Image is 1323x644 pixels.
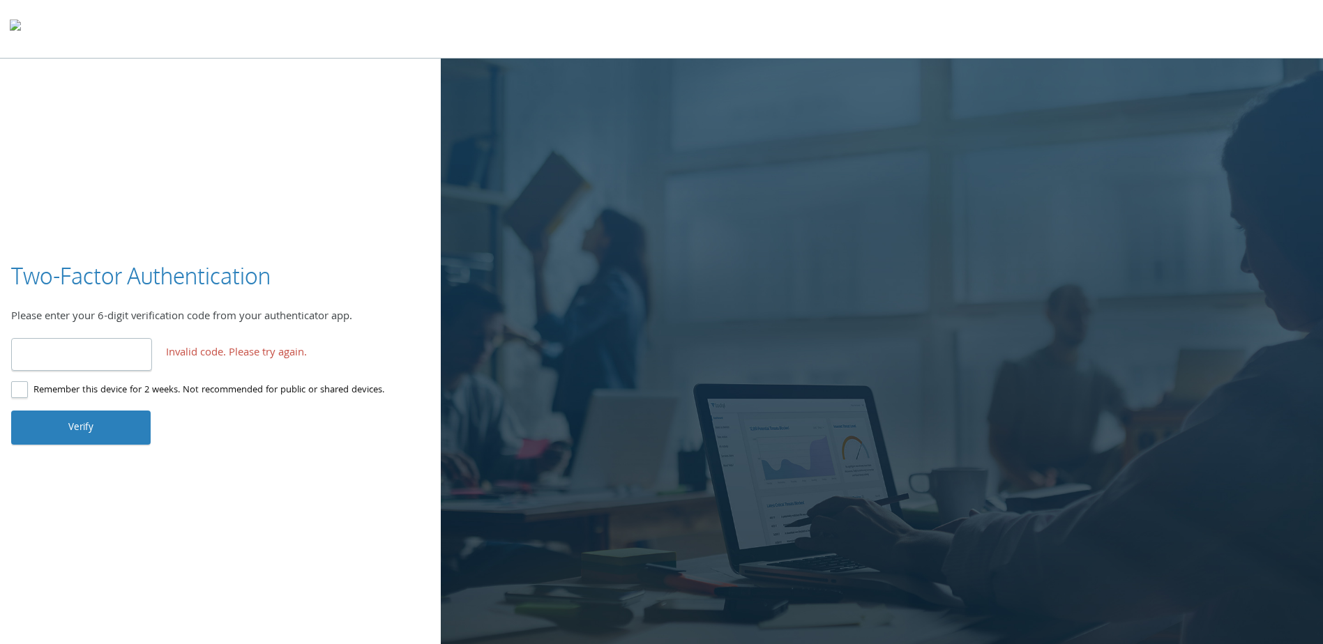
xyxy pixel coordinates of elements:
h3: Two-Factor Authentication [11,261,271,292]
span: Invalid code. Please try again. [166,345,307,363]
img: todyl-logo-dark.svg [10,15,21,43]
button: Verify [11,411,151,444]
label: Remember this device for 2 weeks. Not recommended for public or shared devices. [11,382,384,399]
div: Please enter your 6-digit verification code from your authenticator app. [11,309,430,327]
